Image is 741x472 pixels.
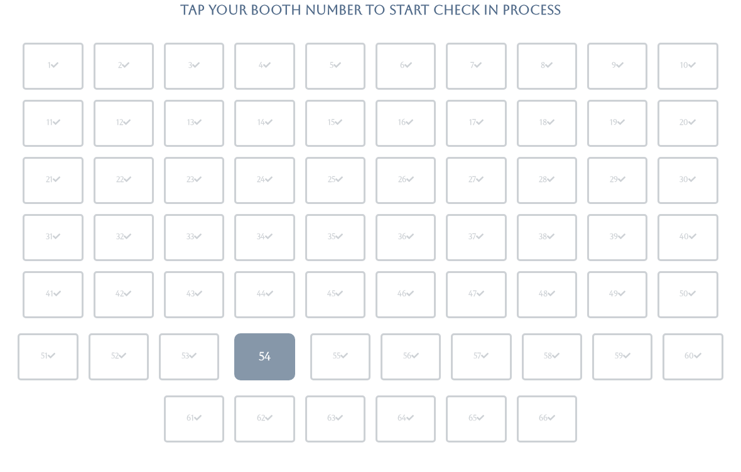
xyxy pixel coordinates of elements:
div: 65 [468,413,484,424]
div: 35 [328,232,343,243]
div: 15 [328,117,342,129]
div: 17 [469,117,484,129]
div: 22 [116,174,131,186]
div: 42 [116,289,131,300]
div: 52 [111,351,126,362]
div: 50 [679,289,696,300]
div: 19 [610,117,625,129]
div: 9 [612,60,624,72]
div: 64 [398,413,414,424]
div: 55 [333,351,348,362]
div: 16 [398,117,413,129]
div: 39 [610,232,625,243]
div: 24 [257,174,273,186]
div: 47 [468,289,484,300]
h4: Tap your booth number to start check in process [180,3,561,17]
div: 8 [541,60,553,72]
div: 48 [539,289,555,300]
div: 6 [400,60,412,72]
div: 37 [468,232,484,243]
div: 58 [544,351,560,362]
div: 44 [257,289,273,300]
div: 13 [187,117,202,129]
div: 1 [48,60,58,72]
div: 12 [116,117,131,129]
div: 29 [610,174,625,186]
div: 25 [328,174,343,186]
div: 51 [41,351,55,362]
div: 32 [116,232,131,243]
div: 30 [679,174,696,186]
div: 38 [539,232,554,243]
div: 53 [181,351,197,362]
div: 23 [187,174,202,186]
div: 61 [187,413,202,424]
div: 14 [257,117,273,129]
div: 45 [327,289,343,300]
div: 66 [539,413,555,424]
div: 20 [679,117,696,129]
div: 28 [539,174,554,186]
div: 46 [398,289,414,300]
div: 26 [398,174,414,186]
a: 54 [234,333,295,380]
div: 43 [187,289,202,300]
div: 27 [468,174,484,186]
div: 5 [330,60,341,72]
div: 60 [684,351,701,362]
div: 4 [259,60,271,72]
div: 56 [403,351,419,362]
div: 36 [398,232,414,243]
div: 57 [473,351,489,362]
div: 11 [46,117,60,129]
div: 41 [46,289,61,300]
div: 34 [257,232,273,243]
div: 21 [46,174,60,186]
div: 49 [609,289,625,300]
div: 2 [118,60,129,72]
div: 10 [680,60,696,72]
div: 40 [679,232,696,243]
div: 63 [327,413,343,424]
div: 3 [188,60,200,72]
div: 18 [539,117,554,129]
div: 54 [259,348,271,365]
div: 59 [615,351,630,362]
div: 33 [187,232,202,243]
div: 31 [46,232,60,243]
div: 62 [257,413,273,424]
div: 7 [470,60,482,72]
